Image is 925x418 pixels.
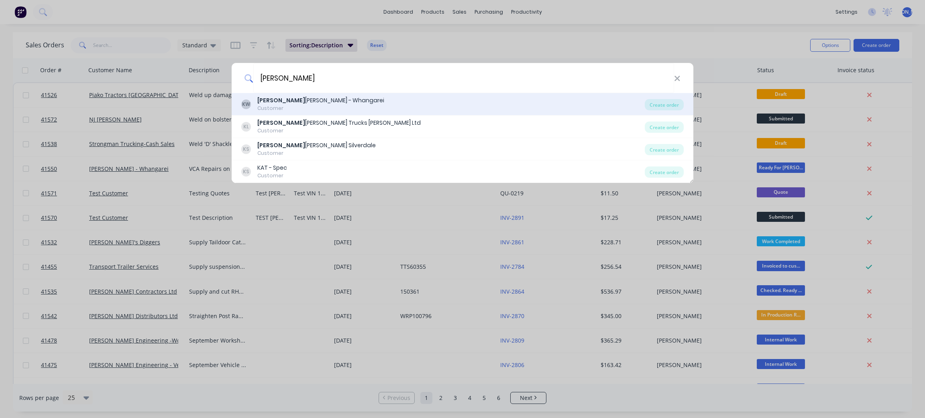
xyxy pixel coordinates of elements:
[645,144,684,155] div: Create order
[257,127,421,134] div: Customer
[257,164,287,172] div: KAT - Spec
[257,150,376,157] div: Customer
[257,119,421,127] div: [PERSON_NAME] Trucks [PERSON_NAME] Ltd
[253,63,674,93] input: Enter a customer name to create a new order...
[257,172,287,179] div: Customer
[257,141,376,150] div: [PERSON_NAME] Silverdale
[257,96,384,105] div: [PERSON_NAME] - Whangarei
[645,99,684,110] div: Create order
[257,105,384,112] div: Customer
[257,96,305,104] b: [PERSON_NAME]
[241,144,251,154] div: KS
[241,99,251,109] div: KW
[241,167,251,177] div: KS
[257,119,305,127] b: [PERSON_NAME]
[241,122,251,132] div: KL
[645,166,684,178] div: Create order
[645,122,684,133] div: Create order
[257,141,305,149] b: [PERSON_NAME]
